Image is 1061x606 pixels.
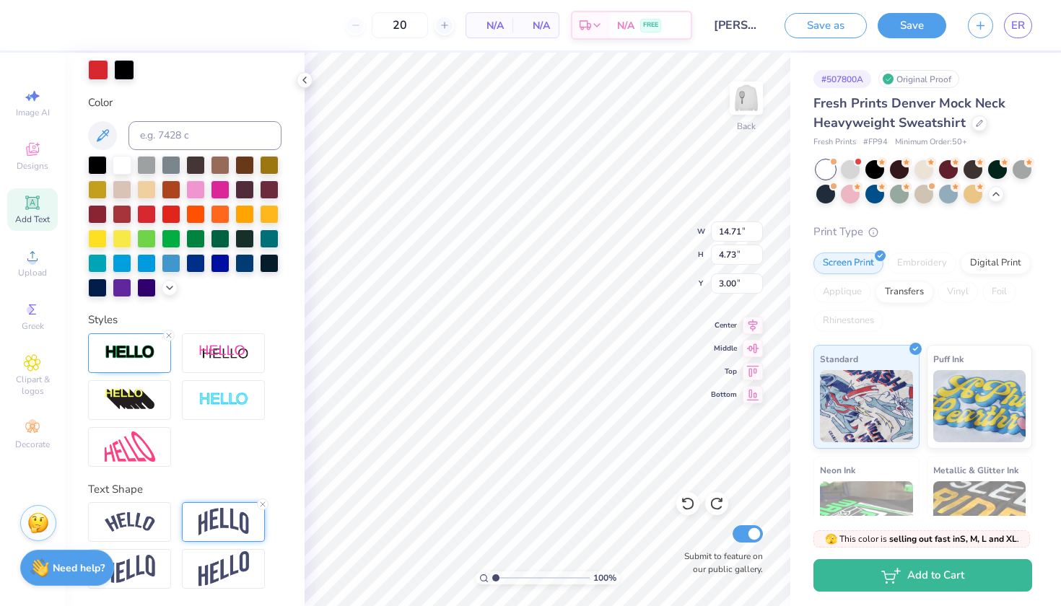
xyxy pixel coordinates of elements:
[16,107,50,118] span: Image AI
[711,366,737,377] span: Top
[617,18,634,33] span: N/A
[643,20,658,30] span: FREE
[7,374,58,397] span: Clipart & logos
[933,481,1026,553] img: Metallic & Glitter Ink
[933,462,1018,478] span: Metallic & Glitter Ink
[813,252,883,274] div: Screen Print
[982,281,1016,303] div: Foil
[737,120,756,133] div: Back
[18,267,47,278] span: Upload
[813,281,871,303] div: Applique
[961,252,1031,274] div: Digital Print
[820,370,913,442] img: Standard
[813,224,1032,240] div: Print Type
[711,390,737,400] span: Bottom
[703,11,774,40] input: Untitled Design
[105,431,155,462] img: Free Distort
[732,84,761,113] img: Back
[888,252,956,274] div: Embroidery
[88,95,281,111] div: Color
[878,70,959,88] div: Original Proof
[938,281,978,303] div: Vinyl
[820,481,913,553] img: Neon Ink
[53,561,105,575] strong: Need help?
[128,121,281,150] input: e.g. 7428 c
[105,512,155,532] img: Arc
[521,18,550,33] span: N/A
[1004,13,1032,38] a: ER
[88,481,281,498] div: Text Shape
[813,310,883,332] div: Rhinestones
[198,392,249,408] img: Negative Space
[1011,17,1025,34] span: ER
[15,439,50,450] span: Decorate
[933,370,1026,442] img: Puff Ink
[711,343,737,353] span: Middle
[863,136,888,149] span: # FP94
[198,508,249,535] img: Arch
[198,551,249,587] img: Rise
[825,532,1019,545] span: This color is .
[105,555,155,583] img: Flag
[198,344,249,362] img: Shadow
[813,70,871,88] div: # 507800A
[17,160,48,172] span: Designs
[813,136,856,149] span: Fresh Prints
[825,532,837,546] span: 🫣
[820,351,858,366] span: Standard
[22,320,44,332] span: Greek
[372,12,428,38] input: – –
[676,550,763,576] label: Submit to feature on our public gallery.
[876,281,933,303] div: Transfers
[878,13,946,38] button: Save
[105,344,155,361] img: Stroke
[711,320,737,330] span: Center
[933,351,964,366] span: Puff Ink
[593,571,616,584] span: 100 %
[895,136,967,149] span: Minimum Order: 50 +
[813,95,1005,131] span: Fresh Prints Denver Mock Neck Heavyweight Sweatshirt
[88,312,281,328] div: Styles
[15,214,50,225] span: Add Text
[785,13,867,38] button: Save as
[820,462,855,478] span: Neon Ink
[889,533,1017,545] strong: selling out fast in S, M, L and XL
[475,18,504,33] span: N/A
[813,559,1032,592] button: Add to Cart
[105,388,155,411] img: 3d Illusion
